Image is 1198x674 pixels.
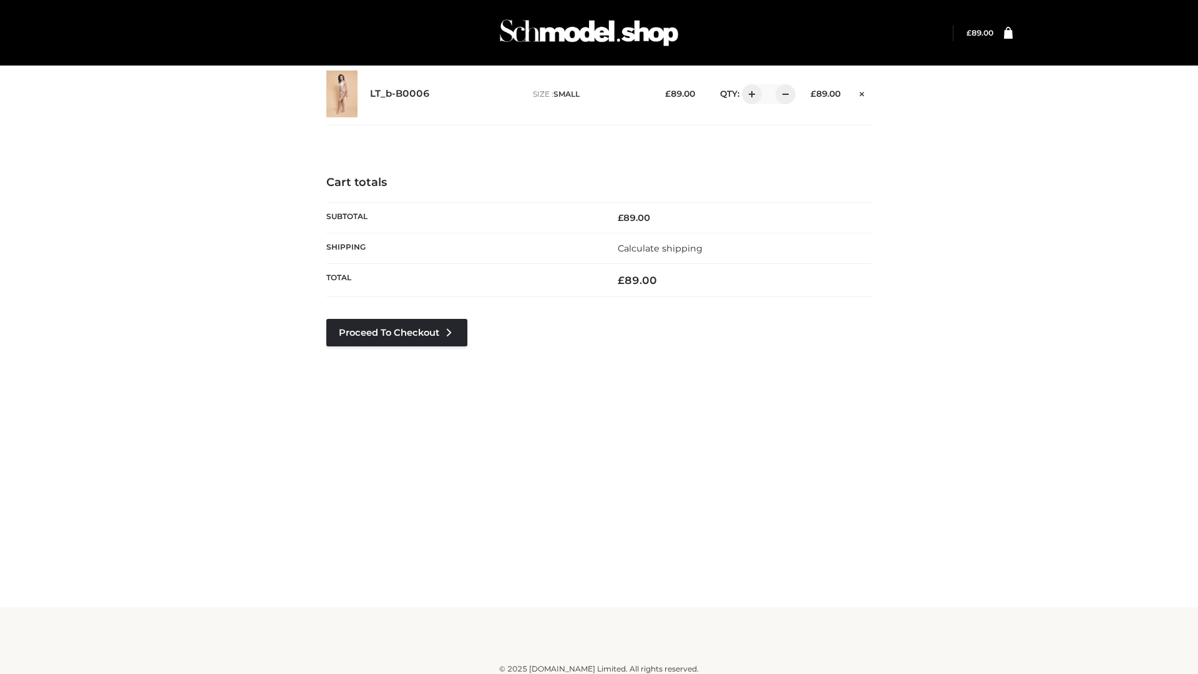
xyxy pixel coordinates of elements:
a: Calculate shipping [618,243,703,254]
th: Subtotal [326,202,599,233]
span: £ [967,28,972,37]
bdi: 89.00 [967,28,993,37]
th: Total [326,264,599,297]
a: £89.00 [967,28,993,37]
span: £ [618,212,623,223]
h4: Cart totals [326,176,872,190]
a: Remove this item [853,84,872,100]
span: £ [811,89,816,99]
span: £ [665,89,671,99]
img: Schmodel Admin 964 [495,8,683,57]
a: Proceed to Checkout [326,319,467,346]
p: size : [533,89,646,100]
th: Shipping [326,233,599,263]
a: LT_b-B0006 [370,88,430,100]
bdi: 89.00 [665,89,695,99]
div: QTY: [708,84,791,104]
bdi: 89.00 [618,212,650,223]
bdi: 89.00 [618,274,657,286]
span: £ [618,274,625,286]
bdi: 89.00 [811,89,840,99]
span: SMALL [553,89,580,99]
img: LT_b-B0006 - SMALL [326,71,358,117]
